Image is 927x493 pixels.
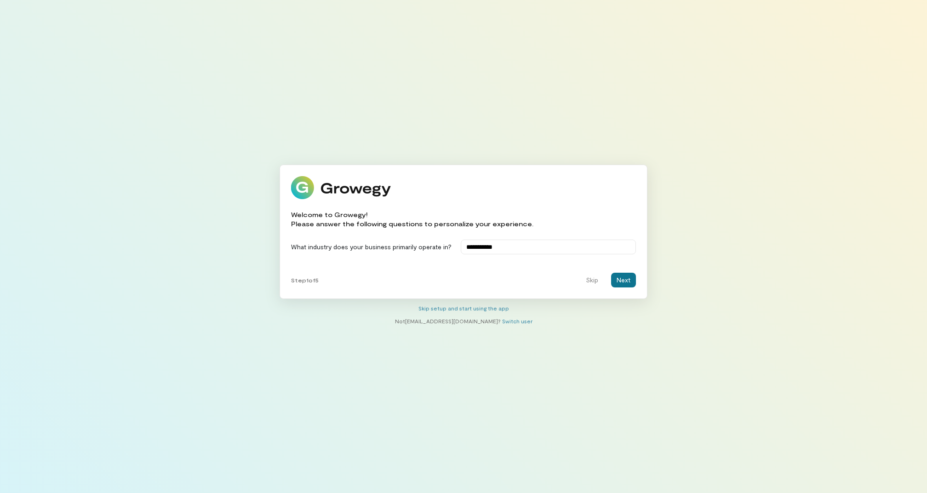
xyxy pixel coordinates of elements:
[580,273,604,287] button: Skip
[291,242,452,252] label: What industry does your business primarily operate in?
[291,276,319,284] span: Step 1 of 5
[611,273,636,287] button: Next
[291,176,391,199] img: Growegy logo
[502,318,532,324] a: Switch user
[395,318,501,324] span: Not [EMAIL_ADDRESS][DOMAIN_NAME] ?
[418,305,509,311] a: Skip setup and start using the app
[291,210,533,229] div: Welcome to Growegy! Please answer the following questions to personalize your experience.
